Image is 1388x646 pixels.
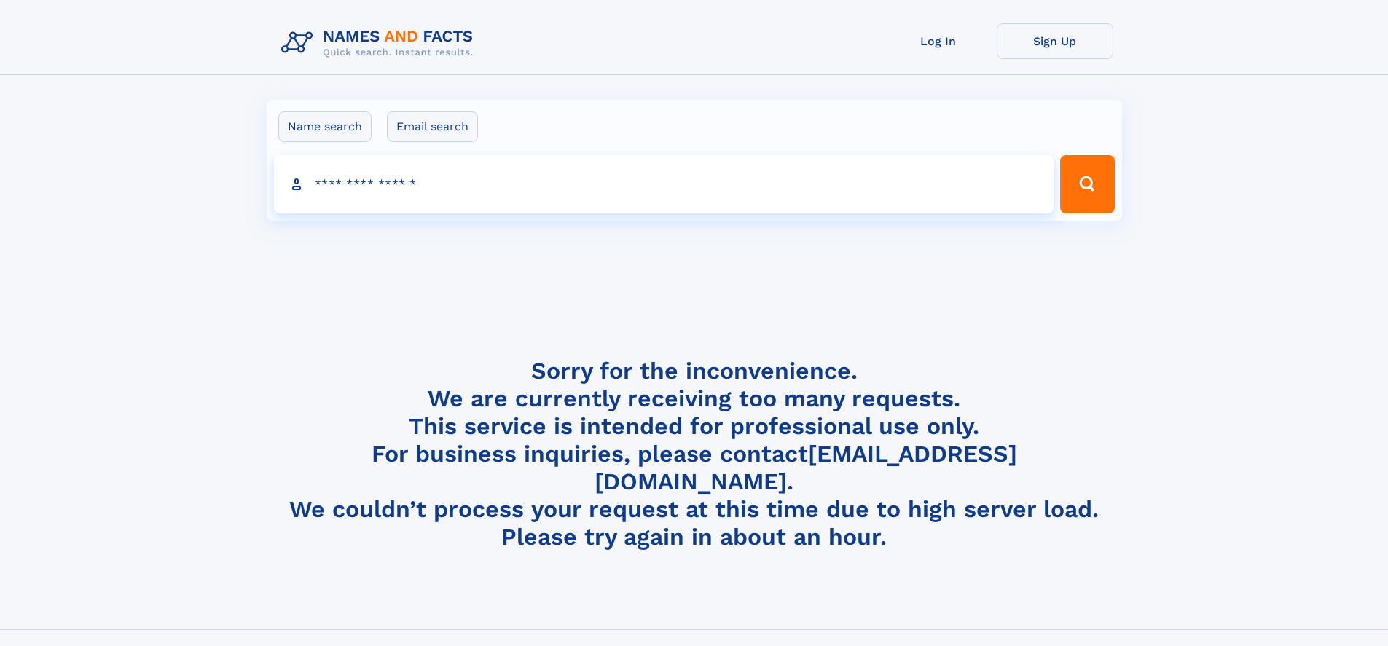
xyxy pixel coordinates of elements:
[278,111,372,142] label: Name search
[387,111,478,142] label: Email search
[274,155,1054,213] input: search input
[595,440,1017,495] a: [EMAIL_ADDRESS][DOMAIN_NAME]
[275,357,1113,551] h4: Sorry for the inconvenience. We are currently receiving too many requests. This service is intend...
[275,23,485,63] img: Logo Names and Facts
[1060,155,1114,213] button: Search Button
[997,23,1113,59] a: Sign Up
[880,23,997,59] a: Log In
